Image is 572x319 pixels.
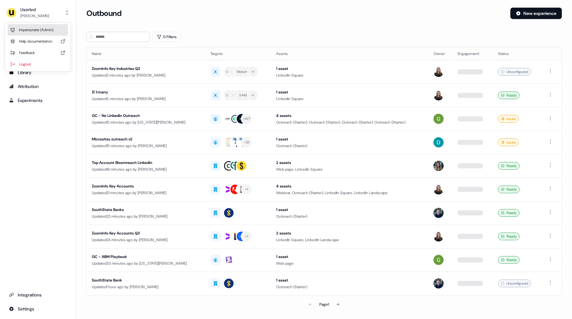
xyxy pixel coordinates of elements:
div: Logout [8,58,68,70]
div: Impersonate (Admin) [8,24,68,36]
button: Userled[PERSON_NAME] [5,5,71,20]
div: Feedback [8,47,68,58]
div: [PERSON_NAME] [20,13,49,19]
div: Help documentation [8,36,68,47]
div: Userled [20,6,49,13]
div: Userled[PERSON_NAME] [5,23,71,71]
